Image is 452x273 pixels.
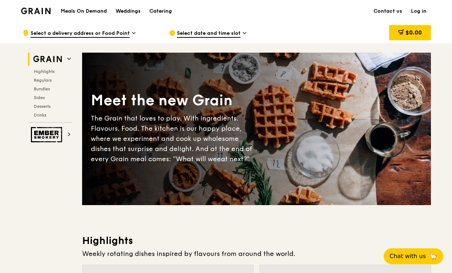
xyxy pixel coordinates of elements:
[390,252,426,261] span: Chat with us
[31,30,130,38] span: Select a delivery address or Food Point
[384,248,443,264] button: Chat with us🦙
[61,8,107,15] h1: Meals On Demand
[34,104,51,109] span: Desserts
[429,252,437,261] span: 🦙
[116,0,141,22] div: Weddings
[34,78,52,83] span: Regulars
[31,53,64,66] img: Grain web logo
[369,0,407,22] a: Contact us
[91,113,257,164] div: The Grain that loves to play. With ingredients. Flavours. Food. The kitchen is our happy place, w...
[34,113,46,118] span: Drinks
[177,30,241,38] span: Select date and time slot
[82,234,431,247] h3: Highlights
[145,0,176,22] a: Catering
[91,91,257,110] div: Meet the new Grain
[34,95,45,100] span: Sides
[31,127,64,142] img: Ember Smokery web logo
[34,86,50,91] span: Bundles
[82,249,431,259] div: Weekly rotating dishes inspired by flavours from around the world.
[405,29,422,36] span: $0.00
[34,69,55,74] span: Highlights
[111,0,145,22] a: Weddings
[21,8,51,14] img: Grain
[149,0,172,22] div: Catering
[407,0,431,22] a: Log in
[217,155,250,163] span: eat next?”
